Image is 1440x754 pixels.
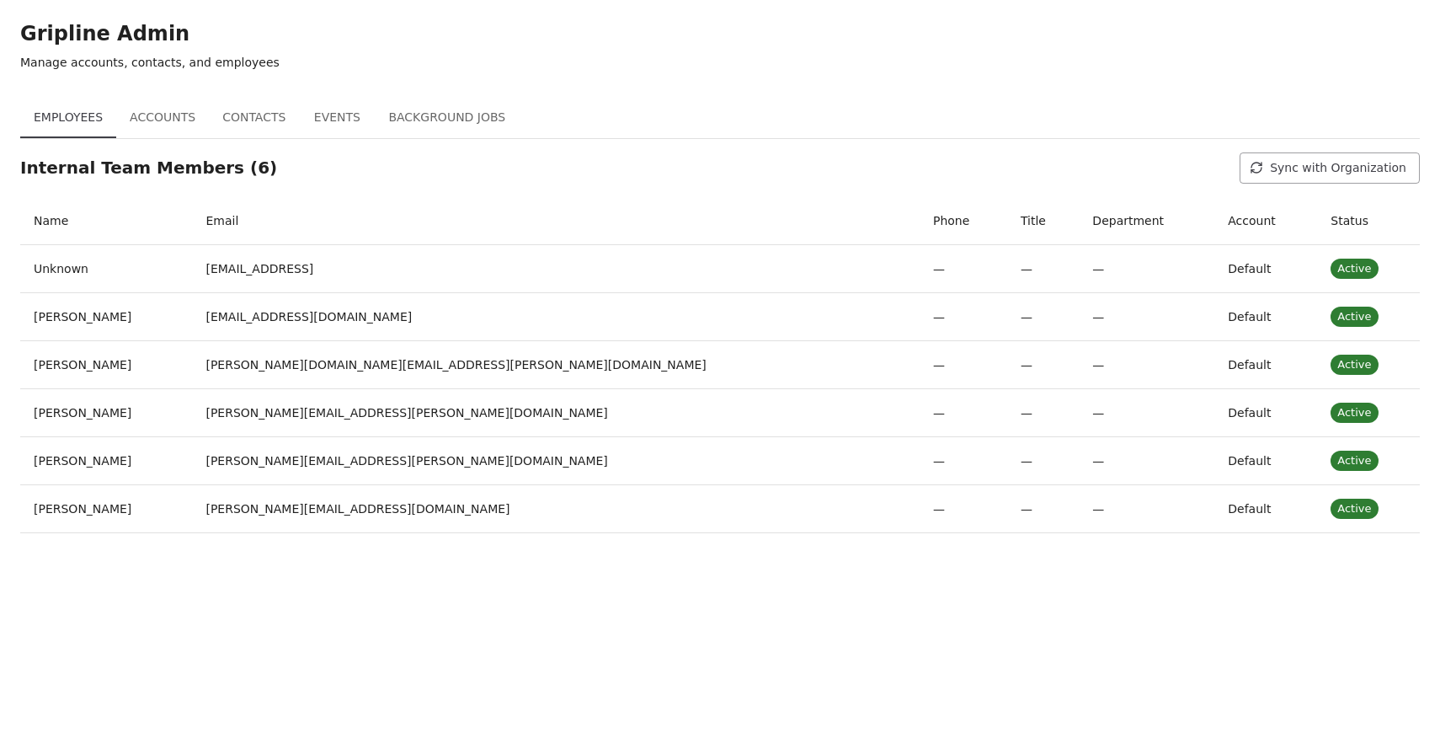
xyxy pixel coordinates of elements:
td: Default [1214,244,1317,292]
span: Active [1331,452,1378,469]
td: — [920,388,1007,436]
td: — [1007,292,1079,340]
td: Default [1214,388,1317,436]
p: [PERSON_NAME] [34,308,179,325]
td: [PERSON_NAME][EMAIL_ADDRESS][PERSON_NAME][DOMAIN_NAME] [192,436,920,484]
p: [PERSON_NAME] [34,404,179,421]
button: Background Jobs [375,98,519,138]
th: Title [1007,197,1079,245]
td: — [1079,292,1214,340]
td: — [920,292,1007,340]
td: — [1079,436,1214,484]
td: — [1079,388,1214,436]
td: [EMAIL_ADDRESS][DOMAIN_NAME] [192,292,920,340]
td: — [920,484,1007,532]
td: Default [1214,484,1317,532]
button: Accounts [116,98,209,138]
p: Unknown [34,260,179,277]
p: [PERSON_NAME] [34,500,179,517]
td: — [1079,484,1214,532]
td: — [1079,244,1214,292]
td: Default [1214,292,1317,340]
td: Default [1214,340,1317,388]
p: Manage accounts, contacts, and employees [20,54,280,71]
p: [PERSON_NAME] [34,356,179,373]
span: Active [1331,500,1378,517]
th: Phone [920,197,1007,245]
span: Active [1331,356,1378,373]
td: — [1007,484,1079,532]
td: — [920,436,1007,484]
th: Email [192,197,920,245]
button: Sync with Organization [1240,152,1420,184]
td: [PERSON_NAME][EMAIL_ADDRESS][DOMAIN_NAME] [192,484,920,532]
td: — [1007,244,1079,292]
th: Account [1214,197,1317,245]
td: — [920,340,1007,388]
td: [EMAIL_ADDRESS] [192,244,920,292]
th: Status [1317,197,1420,245]
button: Employees [20,98,116,138]
td: — [1007,340,1079,388]
td: [PERSON_NAME][DOMAIN_NAME][EMAIL_ADDRESS][PERSON_NAME][DOMAIN_NAME] [192,340,920,388]
td: — [1007,388,1079,436]
p: [PERSON_NAME] [34,452,179,469]
span: Active [1331,404,1378,421]
td: [PERSON_NAME][EMAIL_ADDRESS][PERSON_NAME][DOMAIN_NAME] [192,388,920,436]
td: Default [1214,436,1317,484]
button: Events [299,98,375,138]
span: Active [1331,260,1378,277]
td: — [920,244,1007,292]
th: Name [20,197,192,245]
h5: Gripline Admin [20,20,280,47]
button: Contacts [209,98,299,138]
td: — [1007,436,1079,484]
span: Active [1331,308,1378,325]
th: Department [1079,197,1214,245]
h6: Internal Team Members ( 6 ) [20,154,277,181]
td: — [1079,340,1214,388]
